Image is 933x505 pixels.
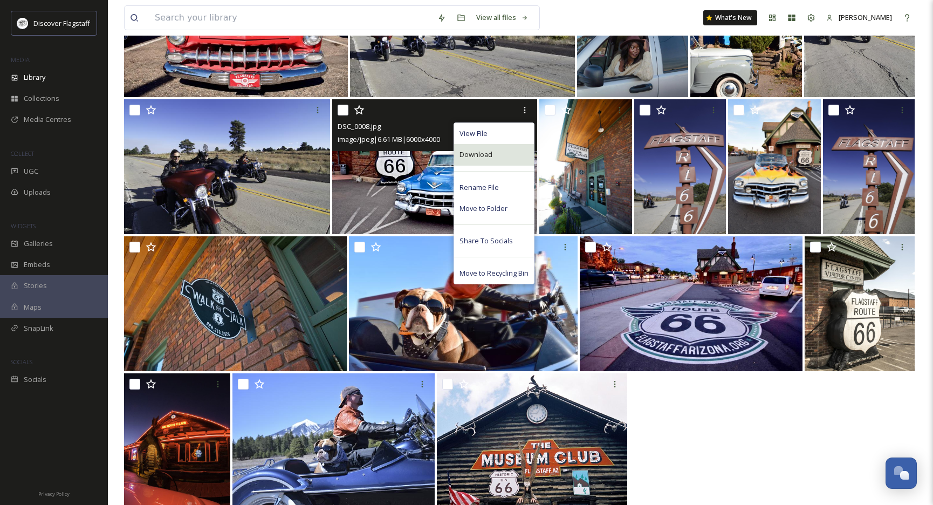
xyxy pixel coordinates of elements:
[24,166,38,176] span: UGC
[703,10,757,25] a: What's New
[24,374,46,385] span: Socials
[24,302,42,312] span: Maps
[338,134,440,144] span: image/jpeg | 6.61 MB | 6000 x 4000
[24,187,51,197] span: Uploads
[11,358,32,366] span: SOCIALS
[821,7,897,28] a: [PERSON_NAME]
[805,236,915,371] img: DSC_0150.jpeg
[728,99,821,234] img: DSC_0291.jpg
[886,458,917,489] button: Open Chat
[459,149,492,160] span: Download
[24,93,59,104] span: Collections
[124,236,347,371] img: Flagstaff_Whitney James_Flagstaff1.jpg
[539,99,632,234] img: Flagstaff_Whitney James_Flagstaff2.jpg
[24,323,53,333] span: SnapLink
[823,99,915,234] img: Motorcycles on Historic Route 66-4.jpeg
[38,490,70,497] span: Privacy Policy
[338,121,381,131] span: DSC_0008.jpg
[149,6,432,30] input: Search your library
[459,203,507,214] span: Move to Folder
[38,487,70,500] a: Privacy Policy
[459,182,499,193] span: Rename File
[17,18,28,29] img: Untitled%20design%20(1).png
[24,281,47,291] span: Stories
[471,7,534,28] a: View all files
[839,12,892,22] span: [PERSON_NAME]
[349,236,578,371] img: Galaxy1.jpg
[459,236,513,246] span: Share To Socials
[634,99,726,234] img: Motorcycles on Historic Route 66-2.jpeg
[11,222,36,230] span: WIDGETS
[24,114,71,125] span: Media Centres
[24,238,53,249] span: Galleries
[459,128,488,139] span: View File
[24,260,50,270] span: Embeds
[24,72,45,83] span: Library
[332,99,537,234] img: DSC_0008.jpg
[580,236,802,371] img: DSC_0155.jpg
[124,99,330,234] img: Motorcycles on Historic Route 66-7.jpeg
[459,268,529,278] span: Move to Recycling Bin
[33,18,90,28] span: Discover Flagstaff
[11,56,30,64] span: MEDIA
[11,149,34,158] span: COLLECT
